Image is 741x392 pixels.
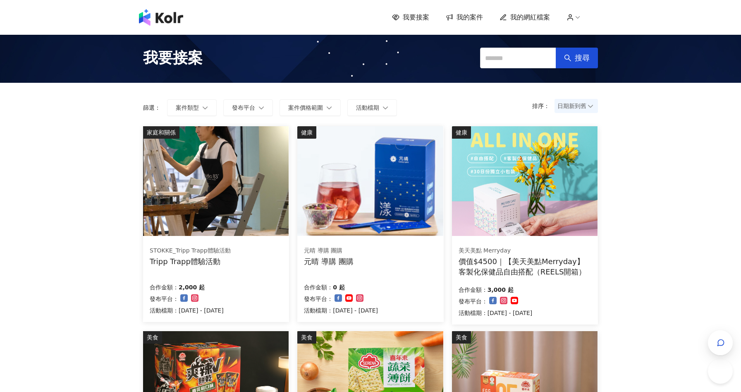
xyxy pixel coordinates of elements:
p: 篩選： [143,104,160,111]
div: STOKKE_Tripp Trapp體驗活動 [150,247,231,255]
p: 2,000 起 [179,282,205,292]
iframe: Help Scout Beacon - Open [708,359,733,384]
span: 我要接案 [143,48,203,68]
div: 健康 [452,126,471,139]
div: 美食 [452,331,471,344]
button: 案件類型 [167,99,217,116]
span: 我的案件 [457,13,483,22]
a: 我的案件 [446,13,483,22]
div: 健康 [297,126,316,139]
span: 我要接案 [403,13,429,22]
span: 發布平台 [232,104,255,111]
button: 搜尋 [556,48,598,68]
p: 0 起 [333,282,345,292]
img: 客製化保健食品 [452,126,598,236]
p: 活動檔期：[DATE] - [DATE] [304,305,378,315]
p: 合作金額： [304,282,333,292]
p: 發布平台： [459,296,488,306]
p: 合作金額： [459,285,488,295]
p: 發布平台： [150,294,179,304]
img: 坐上tripp trapp、體驗專注繪畫創作 [143,126,289,236]
span: 日期新到舊 [557,100,595,112]
div: Tripp Trapp體驗活動 [150,256,231,267]
p: 3,000 起 [488,285,514,295]
p: 活動檔期：[DATE] - [DATE] [459,308,533,318]
button: 活動檔期 [347,99,397,116]
span: 案件價格範圍 [288,104,323,111]
div: 美食 [297,331,316,344]
div: 價值$4500｜【美天美點Merryday】客製化保健品自由搭配（REELS開箱） [459,256,591,277]
p: 發布平台： [304,294,333,304]
span: search [564,54,571,62]
img: logo [139,9,183,26]
span: 我的網紅檔案 [510,13,550,22]
div: 元晴 導購 團購 [304,247,353,255]
span: 案件類型 [176,104,199,111]
a: 我要接案 [392,13,429,22]
div: 元晴 導購 團購 [304,256,353,267]
a: 我的網紅檔案 [500,13,550,22]
button: 發布平台 [223,99,273,116]
img: 漾漾神｜活力莓果康普茶沖泡粉 [297,126,443,236]
span: 活動檔期 [356,104,379,111]
span: 搜尋 [575,53,590,63]
p: 排序： [532,103,555,109]
p: 合作金額： [150,282,179,292]
button: 案件價格範圍 [280,99,341,116]
p: 活動檔期：[DATE] - [DATE] [150,305,224,315]
div: 家庭和關係 [143,126,179,139]
div: 美食 [143,331,162,344]
div: 美天美點 Merryday [459,247,591,255]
